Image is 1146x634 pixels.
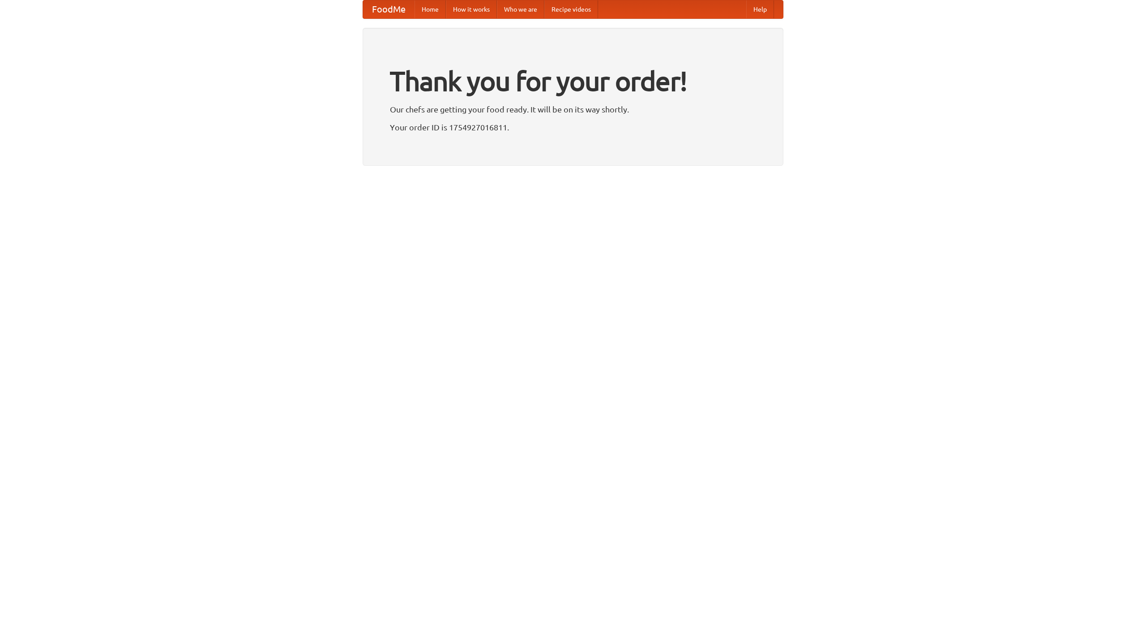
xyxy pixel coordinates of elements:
a: How it works [446,0,497,18]
p: Our chefs are getting your food ready. It will be on its way shortly. [390,103,756,116]
a: Recipe videos [544,0,598,18]
a: Help [746,0,774,18]
a: Who we are [497,0,544,18]
a: FoodMe [363,0,415,18]
a: Home [415,0,446,18]
p: Your order ID is 1754927016811. [390,121,756,134]
h1: Thank you for your order! [390,60,756,103]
